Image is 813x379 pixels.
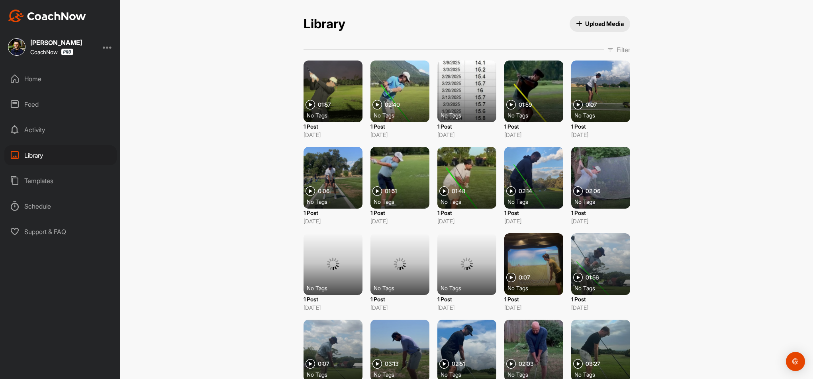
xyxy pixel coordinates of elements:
span: 01:48 [452,188,465,194]
img: play [573,100,583,109]
div: No Tags [441,197,500,205]
p: [DATE] [304,131,362,139]
div: No Tags [441,111,500,119]
span: 01:59 [519,102,532,107]
p: 1 Post [504,122,563,131]
p: 1 Post [304,122,362,131]
p: 1 Post [304,209,362,217]
div: No Tags [441,370,500,378]
img: CoachNow [8,10,86,22]
span: 02:14 [519,188,532,194]
button: Upload Media [570,16,630,32]
div: No Tags [374,284,433,292]
p: 1 Post [437,209,496,217]
p: 1 Post [571,295,630,303]
img: play [372,100,382,109]
span: 03:13 [385,361,399,367]
img: play [372,186,382,196]
span: 01:56 [586,275,599,280]
img: play [372,359,382,369]
div: Support & FAQ [4,222,117,242]
div: No Tags [507,284,566,292]
span: 0:07 [586,102,597,107]
h2: Library [304,16,345,32]
div: Templates [4,171,117,191]
span: 02:06 [586,188,600,194]
p: 1 Post [370,122,429,131]
img: play [306,100,315,109]
p: 1 Post [437,122,496,131]
span: 02:03 [519,361,534,367]
p: [DATE] [304,217,362,225]
p: 1 Post [437,295,496,303]
p: [DATE] [370,131,429,139]
span: 0:06 [318,188,329,194]
p: 1 Post [370,209,429,217]
div: [PERSON_NAME] [30,39,82,46]
p: 1 Post [571,209,630,217]
div: No Tags [374,111,433,119]
div: No Tags [441,284,500,292]
p: [DATE] [571,303,630,312]
div: No Tags [307,370,366,378]
p: [DATE] [370,303,429,312]
img: play [306,359,315,369]
p: 1 Post [304,295,362,303]
img: play [506,273,516,282]
div: No Tags [574,370,633,378]
p: [DATE] [571,217,630,225]
img: CoachNow Pro [61,49,73,55]
img: play [573,273,583,282]
div: No Tags [507,111,566,119]
p: [DATE] [504,303,563,312]
div: CoachNow [30,49,73,55]
img: play [306,186,315,196]
div: Library [4,145,117,165]
img: play [573,186,583,196]
p: [DATE] [437,131,496,139]
span: 03:27 [586,361,600,367]
div: No Tags [307,284,366,292]
p: Filter [617,45,630,55]
div: No Tags [374,370,433,378]
span: 02:40 [385,102,400,107]
span: 01:51 [385,188,397,194]
p: [DATE] [437,303,496,312]
p: 1 Post [571,122,630,131]
div: No Tags [307,197,366,205]
p: [DATE] [304,303,362,312]
img: play [506,359,516,369]
div: Open Intercom Messenger [786,352,805,371]
div: No Tags [307,111,366,119]
p: [DATE] [504,131,563,139]
p: [DATE] [370,217,429,225]
p: 1 Post [504,295,563,303]
img: play [506,100,516,109]
img: play [439,186,449,196]
span: 02:51 [452,361,465,367]
img: square_49fb5734a34dfb4f485ad8bdc13d6667.jpg [8,38,25,56]
img: play [439,359,449,369]
div: Activity [4,120,117,140]
div: No Tags [574,284,633,292]
p: [DATE] [437,217,496,225]
span: 0:07 [519,275,530,280]
div: No Tags [574,111,633,119]
div: Schedule [4,196,117,216]
p: 1 Post [370,295,429,303]
div: No Tags [507,370,566,378]
span: Upload Media [576,20,624,28]
p: [DATE] [571,131,630,139]
p: [DATE] [504,217,563,225]
div: Feed [4,94,117,114]
span: 0:07 [318,361,329,367]
img: play [506,186,516,196]
div: No Tags [374,197,433,205]
span: 01:57 [318,102,331,107]
div: No Tags [507,197,566,205]
p: 1 Post [504,209,563,217]
div: No Tags [574,197,633,205]
div: Home [4,69,117,89]
img: play [573,359,583,369]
